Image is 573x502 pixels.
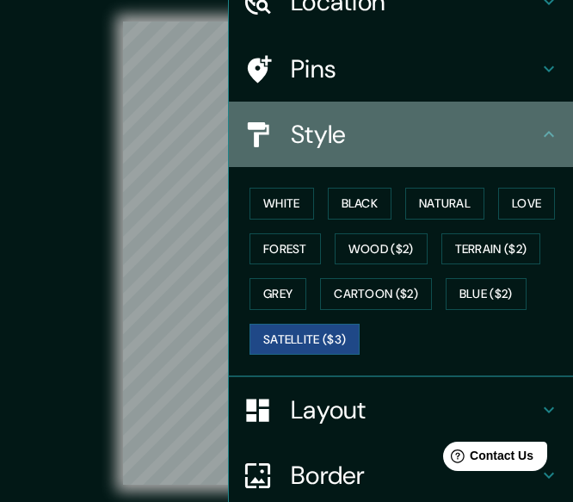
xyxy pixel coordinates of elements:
[229,102,573,167] div: Style
[123,22,450,485] canvas: Map
[229,377,573,443] div: Layout
[291,119,539,150] h4: Style
[335,233,428,265] button: Wood ($2)
[320,278,432,310] button: Cartoon ($2)
[229,36,573,102] div: Pins
[291,460,539,491] h4: Border
[328,188,392,220] button: Black
[446,278,527,310] button: Blue ($2)
[250,233,321,265] button: Forest
[291,53,539,84] h4: Pins
[498,188,555,220] button: Love
[250,188,314,220] button: White
[250,324,360,356] button: Satellite ($3)
[441,233,541,265] button: Terrain ($2)
[420,435,554,483] iframe: Help widget launcher
[405,188,484,220] button: Natural
[291,394,539,425] h4: Layout
[250,278,306,310] button: Grey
